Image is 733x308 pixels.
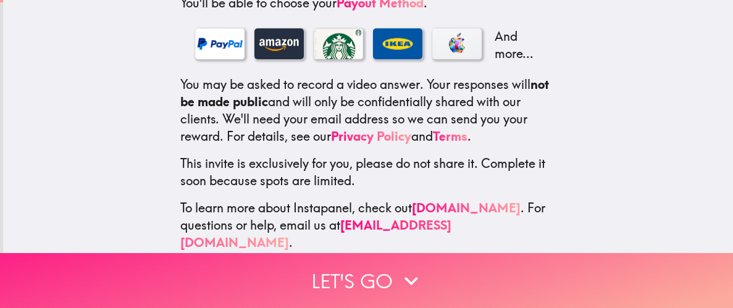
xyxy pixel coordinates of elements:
[331,128,411,144] a: Privacy Policy
[412,200,521,215] a: [DOMAIN_NAME]
[180,77,549,109] b: not be made public
[492,28,541,62] p: And more...
[180,199,556,251] p: To learn more about Instapanel, check out . For questions or help, email us at .
[180,217,451,250] a: [EMAIL_ADDRESS][DOMAIN_NAME]
[180,155,556,189] p: This invite is exclusively for you, please do not share it. Complete it soon because spots are li...
[180,76,556,145] p: You may be asked to record a video answer. Your responses will and will only be confidentially sh...
[433,128,467,144] a: Terms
